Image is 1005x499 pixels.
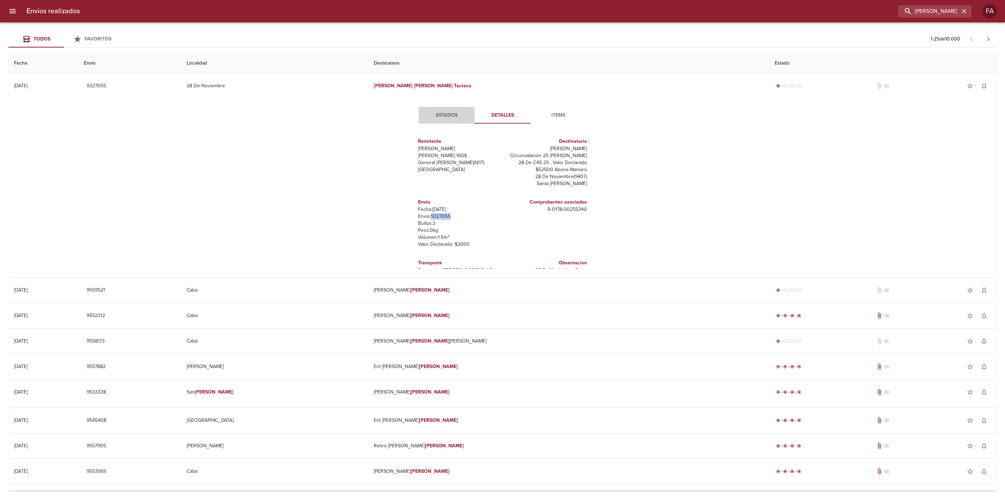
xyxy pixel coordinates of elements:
span: radio_button_checked [790,469,794,474]
td: [PERSON_NAME] [368,459,769,484]
span: radio_button_unchecked [790,84,794,88]
p: Volumen: 1.5 m [418,234,500,241]
span: 9327055 [87,82,106,90]
span: radio_button_checked [797,444,801,448]
button: Agregar a favoritos [963,283,977,297]
div: [DATE] [14,468,28,474]
button: 9557905 [84,440,109,453]
span: 9545408 [87,416,106,425]
button: Agregar a favoritos [963,309,977,323]
div: [DATE] [14,389,28,395]
button: Activar notificaciones [977,334,991,348]
th: Fecha [8,53,78,73]
span: radio_button_checked [797,469,801,474]
span: radio_button_unchecked [790,288,794,292]
span: radio_button_checked [776,418,780,423]
span: star_border [967,442,974,449]
span: Pagina siguiente [980,31,997,47]
p: 1 - 25 de 10.000 [931,36,960,43]
td: [PERSON_NAME] [181,354,368,379]
span: radio_button_checked [790,444,794,448]
h6: Observacion [505,259,587,267]
span: 9559521 [87,286,105,295]
span: radio_button_checked [797,418,801,423]
td: [GEOGRAPHIC_DATA] [181,408,368,433]
span: No tiene pedido asociado [883,363,890,370]
span: 9558173 [87,337,105,346]
div: Tabs Envios [8,31,120,47]
em: [PERSON_NAME] [374,83,412,89]
span: star_border [967,468,974,475]
span: star_border [967,312,974,319]
span: Tiene documentos adjuntos [876,417,883,424]
span: No tiene pedido asociado [883,287,890,294]
p: Valor Declarado: $ 3000 [418,241,500,248]
p: Bultos: 3 [418,220,500,227]
button: Activar notificaciones [977,309,991,323]
div: Entregado [775,468,803,475]
div: Generado [775,338,803,345]
span: Tiene documentos adjuntos [876,389,883,396]
div: [DATE] [14,417,28,423]
span: Tiene documentos adjuntos [876,442,883,449]
th: Destinatario [368,53,769,73]
button: Activar notificaciones [977,464,991,478]
span: 9552312 [87,311,105,320]
div: Generado [775,82,803,89]
span: star_border [967,389,974,396]
span: radio_button_checked [783,390,787,394]
td: San [181,380,368,405]
button: 9553569 [84,465,109,478]
p: 28 De Noviembre Santa [PERSON_NAME] [505,267,587,281]
span: Items [535,111,582,120]
span: radio_button_checked [797,390,801,394]
em: [PERSON_NAME] [414,83,453,89]
span: radio_button_checked [776,288,780,292]
td: Ent [PERSON_NAME] [368,354,769,379]
span: Pagina anterior [963,35,980,42]
p: Transporte: [PERSON_NAME] Del Sur [418,267,500,274]
span: 9553569 [87,467,106,476]
td: Ent [PERSON_NAME] [368,408,769,433]
div: Entregado [775,389,803,396]
span: No tiene pedido asociado [883,442,890,449]
td: Caba [181,278,368,303]
span: radio_button_checked [776,469,780,474]
td: [PERSON_NAME] [181,433,368,458]
span: star_border [967,82,974,89]
span: 9533328 [87,388,106,397]
button: Activar notificaciones [977,79,991,93]
button: Activar notificaciones [977,413,991,427]
span: radio_button_unchecked [783,339,787,343]
span: Tiene documentos adjuntos [876,312,883,319]
h6: Remitente [418,138,500,145]
span: radio_button_checked [797,365,801,369]
span: radio_button_checked [776,84,780,88]
p: [PERSON_NAME] 1608 , [418,152,500,159]
span: radio_button_checked [783,365,787,369]
span: radio_button_checked [783,444,787,448]
div: [DATE] [14,364,28,369]
em: [PERSON_NAME] [425,443,464,449]
sup: 3 [447,234,449,238]
span: notifications_none [981,82,988,89]
div: Entregado [775,312,803,319]
em: [PERSON_NAME] [419,364,458,369]
span: radio_button_checked [790,418,794,423]
p: [PERSON_NAME] [505,145,587,152]
span: radio_button_checked [776,390,780,394]
div: [DATE] [14,83,28,89]
span: Estados [423,111,470,120]
span: radio_button_checked [776,444,780,448]
div: [DATE] [14,313,28,318]
span: notifications_none [981,442,988,449]
td: Retiro [PERSON_NAME] [368,433,769,458]
span: No tiene pedido asociado [883,338,890,345]
p: Envío: 9327055 [418,213,500,220]
span: notifications_none [981,389,988,396]
button: Activar notificaciones [977,360,991,374]
span: No tiene pedido asociado [883,417,890,424]
span: radio_button_checked [783,418,787,423]
div: Tabs detalle de guia [419,107,586,124]
td: [PERSON_NAME] [368,278,769,303]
